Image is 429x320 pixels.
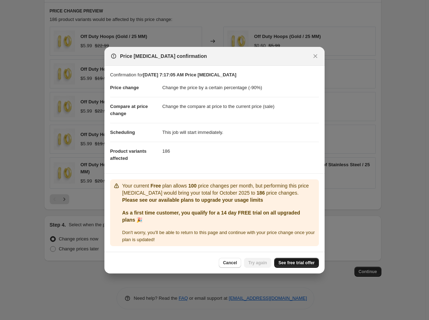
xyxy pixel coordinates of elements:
dd: 186 [162,142,319,161]
span: Compare at price change [110,104,148,116]
button: Close [310,51,320,61]
b: 100 [188,183,196,189]
p: Your current plan allows price changes per month, but performing this price [MEDICAL_DATA] would ... [122,182,316,196]
p: Please see our available plans to upgrade your usage limits [122,196,316,204]
span: Cancel [223,260,237,266]
dd: Change the price by a certain percentage (-90%) [162,78,319,97]
a: See free trial offer [274,258,319,268]
span: Don ' t worry, you ' ll be able to return to this page and continue with your price change once y... [122,230,315,242]
button: Cancel [219,258,241,268]
dd: This job will start immediately. [162,123,319,142]
b: Free [151,183,161,189]
span: Price change [110,85,139,90]
b: As a first time customer, you qualify for a 14 day FREE trial on all upgraded plans 🎉 [122,210,300,223]
span: See free trial offer [278,260,315,266]
b: 186 [256,190,265,196]
p: Confirmation for [110,71,319,78]
span: Product variants affected [110,148,147,161]
dd: Change the compare at price to the current price (sale) [162,97,319,116]
span: Price [MEDICAL_DATA] confirmation [120,53,207,60]
span: Scheduling [110,130,135,135]
b: [DATE] 7:17:05 AM Price [MEDICAL_DATA] [143,72,236,77]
